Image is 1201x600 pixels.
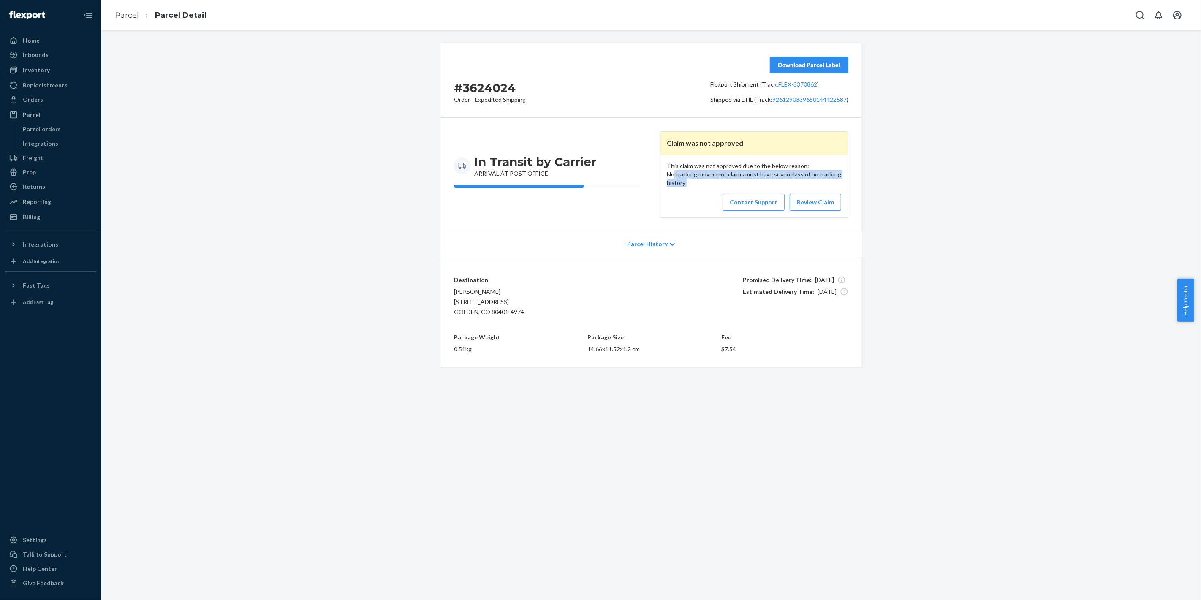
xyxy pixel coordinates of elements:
[474,154,596,169] h3: In Transit by Carrier
[5,108,96,122] a: Parcel
[778,81,817,88] a: FLEX-3370862
[5,255,96,268] a: Add Integration
[23,299,53,306] div: Add Fast Tag
[454,80,526,95] h2: # 3624024
[5,48,96,62] a: Inbounds
[23,81,68,90] div: Replenishments
[5,548,96,561] a: Talk to Support
[5,166,96,179] a: Prep
[660,132,848,155] header: Claim was not approved
[115,11,139,20] a: Parcel
[454,271,524,288] p: Destination
[5,151,96,165] a: Freight
[454,345,581,353] p: 0.51 kg
[5,238,96,251] button: Integrations
[79,7,96,24] button: Close Navigation
[474,154,596,178] div: ARRIVAL AT POST OFFICE
[721,345,848,353] p: $ 7.54
[23,139,59,148] div: Integrations
[1132,7,1149,24] button: Open Search Box
[721,316,848,345] p: Fee
[23,111,41,119] div: Parcel
[19,137,97,150] a: Integrations
[5,195,96,209] a: Reporting
[710,80,848,89] p: Flexport Shipment (Track: )
[739,288,852,296] div: [DATE]
[1150,7,1167,24] button: Open notifications
[23,154,43,162] div: Freight
[23,550,67,559] div: Talk to Support
[5,533,96,547] a: Settings
[777,61,841,69] div: Download Parcel Label
[23,565,57,573] div: Help Center
[770,57,848,73] button: Download Parcel Label
[23,51,49,59] div: Inbounds
[23,198,51,206] div: Reporting
[454,95,526,104] p: Order - Expedited Shipping
[723,194,785,211] a: Contact Support
[1177,279,1194,322] button: Help Center
[5,296,96,309] a: Add Fast Tag
[23,579,64,587] div: Give Feedback
[155,11,207,20] a: Parcel Detail
[5,180,96,193] a: Returns
[23,66,50,74] div: Inventory
[5,34,96,47] a: Home
[454,316,581,345] p: Package Weight
[660,155,848,217] div: This claim was not approved due to the below reason: No tracking movement claims must have seven ...
[739,276,852,284] div: [DATE]
[627,240,668,248] p: Parcel History
[5,210,96,224] a: Billing
[23,182,45,191] div: Returns
[23,95,43,104] div: Orders
[790,194,841,211] a: Review Claim
[5,79,96,92] a: Replenishments
[588,345,715,353] p: 14.66 x 11.52 x 1.2 cm
[588,316,715,345] p: Package Size
[5,576,96,590] button: Give Feedback
[5,562,96,576] a: Help Center
[23,281,50,290] div: Fast Tags
[23,536,47,544] div: Settings
[5,93,96,106] a: Orders
[9,11,45,19] img: Flexport logo
[23,240,58,249] div: Integrations
[454,308,524,316] p: GOLDEN, CO 80401-4974
[108,3,213,28] ol: breadcrumbs
[1169,7,1186,24] button: Open account menu
[743,288,814,296] span: Estimated Delivery Time:
[772,96,847,103] a: 9261290339650144422587
[23,168,36,176] div: Prep
[743,276,812,284] span: Promised Delivery Time:
[5,279,96,292] button: Fast Tags
[23,258,60,265] div: Add Integration
[454,298,524,306] p: [STREET_ADDRESS]
[23,36,40,45] div: Home
[710,95,848,104] p: Shipped via DHL (Track: )
[5,63,96,77] a: Inventory
[19,122,97,136] a: Parcel orders
[23,125,61,133] div: Parcel orders
[23,213,40,221] div: Billing
[454,288,524,296] p: [PERSON_NAME]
